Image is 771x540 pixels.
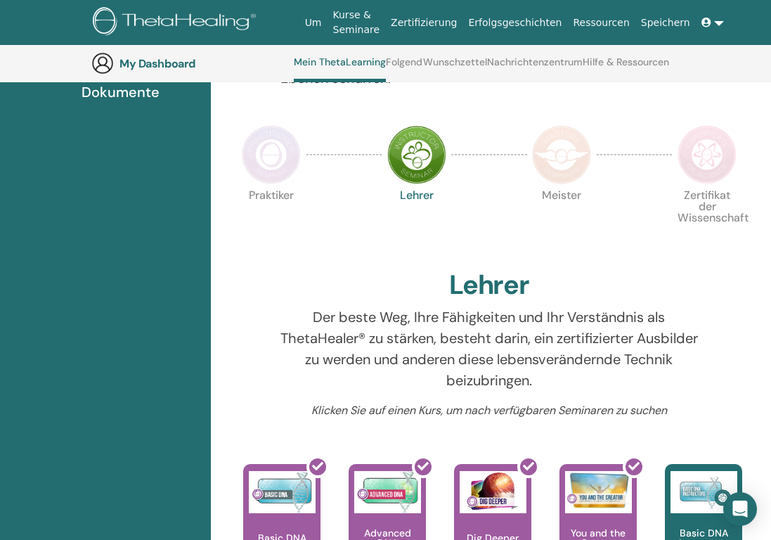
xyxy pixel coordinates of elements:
a: Ressourcen [567,10,635,36]
a: Kurse & Seminare [328,2,386,43]
a: Zertifizierung [385,10,462,36]
img: logo.png [93,7,261,39]
img: Master [532,125,591,184]
img: Instructor [387,125,446,184]
img: Practitioner [242,125,301,184]
a: Folgend [386,56,422,79]
p: Klicken Sie auf einen Kurs, um nach verfügbaren Seminaren zu suchen [280,402,699,419]
img: Basic DNA [249,471,316,513]
h3: My Dashboard [119,57,260,70]
p: Praktiker [242,190,301,249]
img: Certificate of Science [678,125,737,184]
div: Open Intercom Messenger [723,492,757,526]
img: You and the Creator [565,471,632,510]
a: Mein ThetaLearning [294,56,386,82]
p: Der beste Weg, Ihre Fähigkeiten und Ihr Verständnis als ThetaHealer® zu stärken, besteht darin, e... [280,307,699,391]
p: Meister [532,190,591,249]
img: Basic DNA Instructors [670,471,737,513]
a: Erfolgsgeschichten [462,10,567,36]
p: Lehrer [387,190,446,249]
a: Nachrichtenzentrum [487,56,583,79]
a: Hilfe & Ressourcen [583,56,669,79]
img: Advanced DNA [354,471,421,513]
img: Dig Deeper [460,471,526,513]
a: Um [299,10,328,36]
p: Zertifikat der Wissenschaft [678,190,737,249]
a: Speichern [635,10,696,36]
img: generic-user-icon.jpg [91,52,114,75]
a: Wunschzettel [423,56,487,79]
h2: Lehrer [449,269,530,302]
